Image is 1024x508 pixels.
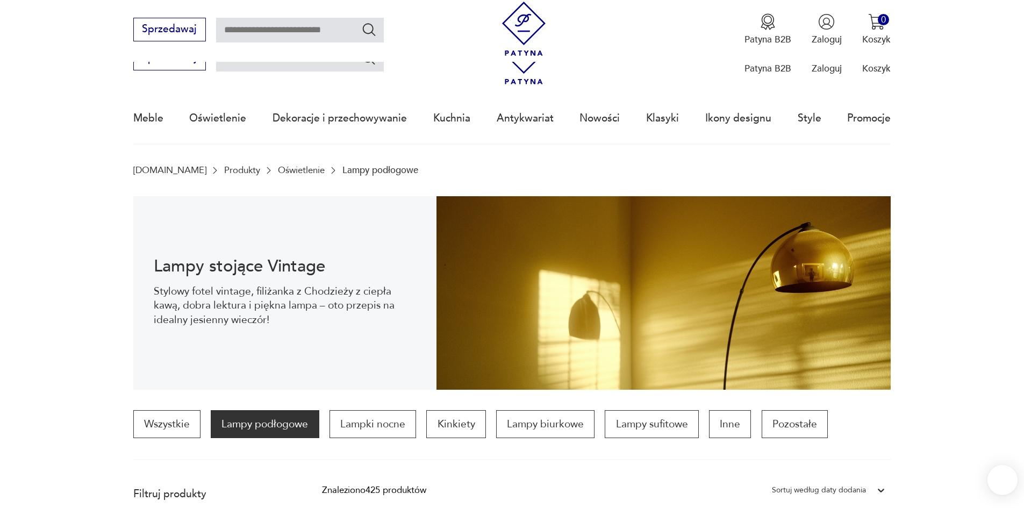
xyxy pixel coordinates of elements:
[862,62,891,75] p: Koszyk
[273,94,407,143] a: Dekoracje i przechowywanie
[133,94,163,143] a: Meble
[154,259,416,274] h1: Lampy stojące Vintage
[812,62,842,75] p: Zaloguj
[133,487,291,501] p: Filtruj produkty
[987,465,1018,495] iframe: Smartsupp widget button
[798,94,821,143] a: Style
[646,94,679,143] a: Klasyki
[862,33,891,46] p: Koszyk
[709,410,751,438] a: Inne
[868,13,885,30] img: Ikona koszyka
[812,33,842,46] p: Zaloguj
[154,284,416,327] p: Stylowy fotel vintage, filiżanka z Chodzieży z ciepła kawą, dobra lektura i piękna lampa – oto pr...
[497,2,551,56] img: Patyna - sklep z meblami i dekoracjami vintage
[744,13,791,46] a: Ikona medaluPatyna B2B
[211,410,319,438] a: Lampy podłogowe
[133,165,206,175] a: [DOMAIN_NAME]
[133,18,206,41] button: Sprzedawaj
[762,410,828,438] a: Pozostałe
[224,165,260,175] a: Produkty
[705,94,771,143] a: Ikony designu
[862,13,891,46] button: 0Koszyk
[760,13,776,30] img: Ikona medalu
[361,22,377,37] button: Szukaj
[342,165,418,175] p: Lampy podłogowe
[133,410,200,438] a: Wszystkie
[847,94,891,143] a: Promocje
[579,94,620,143] a: Nowości
[812,13,842,46] button: Zaloguj
[772,483,866,497] div: Sortuj według daty dodania
[436,196,891,390] img: 10e6338538aad63f941a4120ddb6aaec.jpg
[133,55,206,63] a: Sprzedawaj
[818,13,835,30] img: Ikonka użytkownika
[133,26,206,34] a: Sprzedawaj
[189,94,246,143] a: Oświetlenie
[330,410,416,438] a: Lampki nocne
[361,51,377,66] button: Szukaj
[878,14,889,25] div: 0
[744,62,791,75] p: Patyna B2B
[278,165,325,175] a: Oświetlenie
[744,33,791,46] p: Patyna B2B
[744,13,791,46] button: Patyna B2B
[496,410,595,438] a: Lampy biurkowe
[605,410,698,438] a: Lampy sufitowe
[322,483,426,497] div: Znaleziono 425 produktów
[433,94,470,143] a: Kuchnia
[426,410,485,438] a: Kinkiety
[497,94,554,143] a: Antykwariat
